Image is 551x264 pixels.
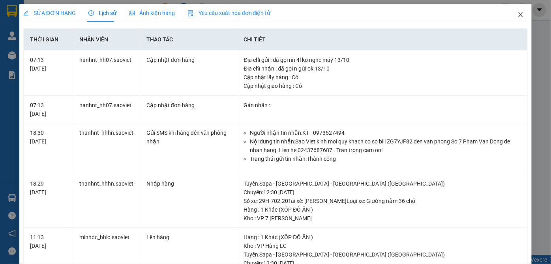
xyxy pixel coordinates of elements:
div: Cập nhật giao hàng : Có [244,82,521,90]
li: Trạng thái gửi tin nhắn: Thành công [250,154,521,163]
img: icon [187,10,194,17]
th: Thao tác [140,29,238,50]
div: Cập nhật lấy hàng : Có [244,73,521,82]
th: Thời gian [24,29,73,50]
div: Địa chỉ nhận : đã gọi n gửi ok 13/10 [244,64,521,73]
div: Gửi SMS khi hàng đến văn phòng nhận [146,128,231,146]
div: Địa chỉ gửi : đã gọi nn 4l ko nghe máy 13/10 [244,56,521,64]
div: 07:13 [DATE] [30,101,66,118]
div: Tuyến : Sapa - [GEOGRAPHIC_DATA] - [GEOGRAPHIC_DATA] ([GEOGRAPHIC_DATA]) Chuyến: 12:30 [DATE] Số ... [244,179,521,205]
span: picture [129,10,135,16]
span: edit [23,10,29,16]
div: 07:13 [DATE] [30,56,66,73]
li: Người nhận tin nhắn: KT - 0973527494 [250,128,521,137]
div: 18:30 [DATE] [30,128,66,146]
span: Lịch sử [88,10,116,16]
div: Kho : VP Hàng LC [244,242,521,250]
li: Nội dung tin nhắn: Sao Viet kinh moi quy khach co so bill ZG7YJF82 den van phong So 7 Pham Van Do... [250,137,521,154]
div: Hàng : 1 Khác (XỐP ĐỒ ĂN ) [244,205,521,214]
div: Cập nhật đơn hàng [146,101,231,110]
span: clock-circle [88,10,94,16]
div: Hàng : 1 Khác (XỐP ĐỒ ĂN ) [244,233,521,242]
div: 11:13 [DATE] [30,233,66,250]
div: Cập nhật đơn hàng [146,56,231,64]
span: Yêu cầu xuất hóa đơn điện tử [187,10,271,16]
th: Chi tiết [237,29,528,50]
div: 18:29 [DATE] [30,179,66,197]
div: Gán nhãn : [244,101,521,110]
th: Nhân viên [73,29,140,50]
td: hanhnt_hh07.saoviet [73,50,140,96]
div: Nhập hàng [146,179,231,188]
td: thanhnt_hhhn.saoviet [73,123,140,174]
td: hanhnt_hh07.saoviet [73,96,140,124]
span: SỬA ĐƠN HÀNG [23,10,76,16]
span: close [517,11,524,18]
button: Close [510,4,532,26]
div: Kho : VP 7 [PERSON_NAME] [244,214,521,223]
td: thanhnt_hhhn.saoviet [73,174,140,228]
span: Ảnh kiện hàng [129,10,175,16]
div: Lên hàng [146,233,231,242]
